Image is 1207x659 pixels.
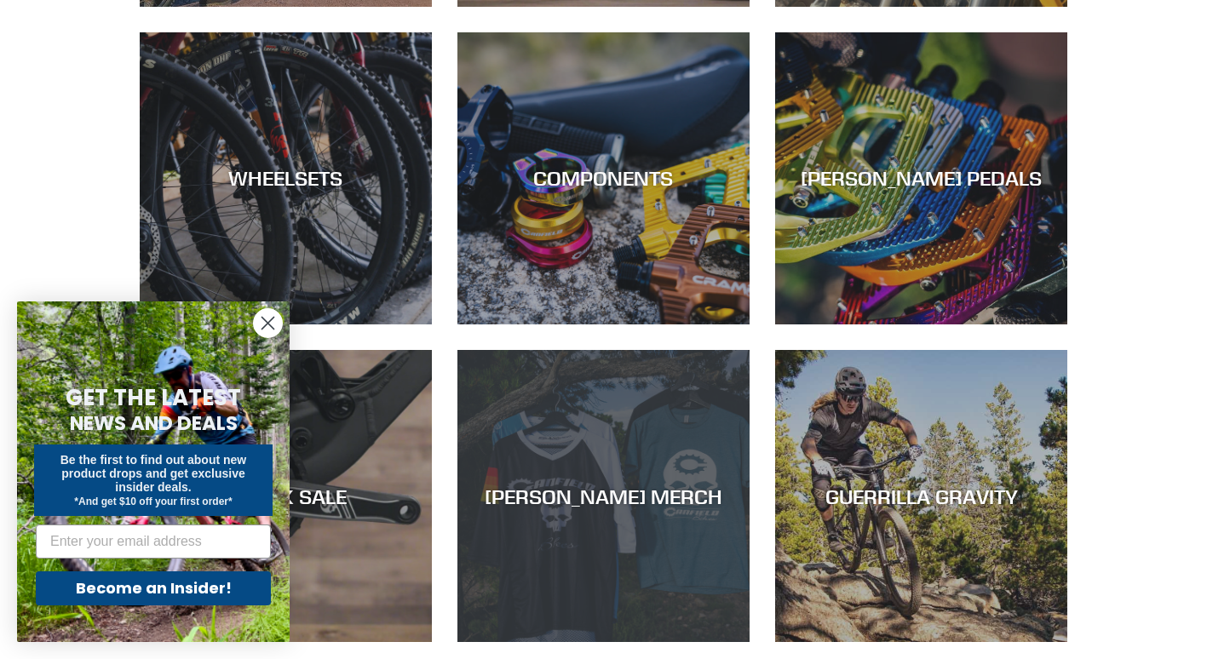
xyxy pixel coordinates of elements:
div: GUERRILLA GRAVITY [775,484,1067,508]
span: NEWS AND DEALS [70,410,238,437]
a: GUERRILLA GRAVITY [775,350,1067,642]
span: Be the first to find out about new product drops and get exclusive insider deals. [60,453,247,494]
div: COMPONENTS [457,166,750,191]
a: COMPONENTS [457,32,750,324]
a: [PERSON_NAME] PEDALS [775,32,1067,324]
div: [PERSON_NAME] PEDALS [775,166,1067,191]
div: [PERSON_NAME] MERCH [457,484,750,508]
input: Enter your email address [36,524,271,559]
div: WHEELSETS [140,166,432,191]
button: Close dialog [253,308,283,338]
a: [PERSON_NAME] MERCH [457,350,750,642]
a: WHEELSETS [140,32,432,324]
span: GET THE LATEST [66,382,241,413]
button: Become an Insider! [36,571,271,605]
span: *And get $10 off your first order* [74,496,232,507]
